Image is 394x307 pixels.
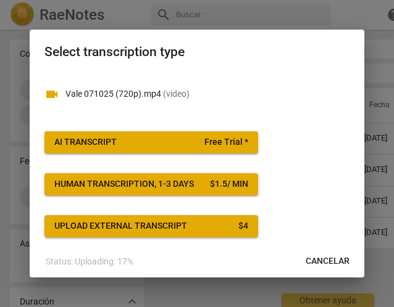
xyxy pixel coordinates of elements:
button: Human transcription, 1-3 days$1.5/ min [44,173,258,195]
p: Vale 071025 (720p).mp4(video) [65,88,350,100]
button: Upload external transcript$4 [44,215,258,237]
div: Human transcription, 1-3 days [54,178,194,190]
div: $ 1.5 / min [210,178,248,190]
span: Free Trial * [204,136,248,149]
span: ( video ) [163,89,190,99]
div: Upload external transcript [54,220,187,232]
span: Cancelar [306,255,350,268]
span: videocam [44,87,59,102]
p: Status: Uploading: 17% [46,255,133,268]
button: AI TranscriptFree Trial * [44,131,258,153]
h2: Select transcription type [44,44,350,60]
div: AI Transcript [54,136,117,149]
div: $ 4 [238,220,248,232]
button: Cancelar [296,250,359,272]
